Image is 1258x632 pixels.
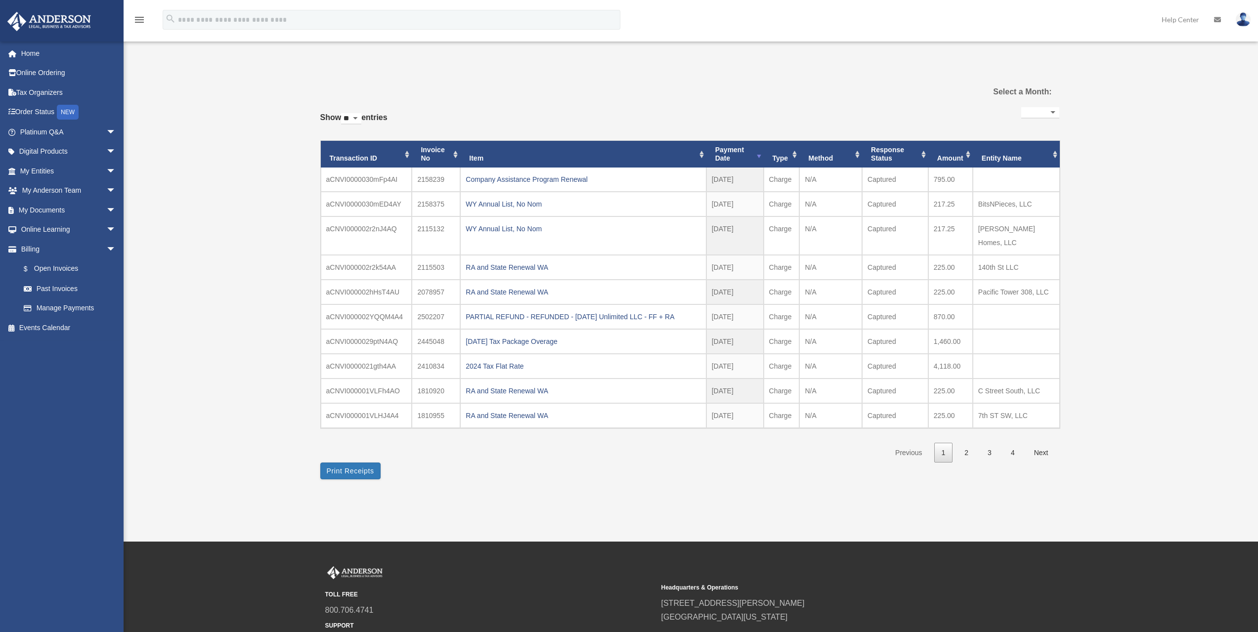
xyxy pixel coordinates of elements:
small: Headquarters & Operations [661,583,991,593]
div: WY Annual List, No Nom [466,197,700,211]
td: 2158375 [412,192,460,216]
td: N/A [799,216,862,255]
a: 3 [980,443,999,463]
td: 1810955 [412,403,460,428]
td: aCNVI000002hHsT4AU [321,280,412,304]
td: 2078957 [412,280,460,304]
td: BitsNPieces, LLC [973,192,1060,216]
div: PARTIAL REFUND - REFUNDED - [DATE] Unlimited LLC - FF + RA [466,310,700,324]
a: menu [133,17,145,26]
td: Captured [862,329,928,354]
td: aCNVI0000030mED4AY [321,192,412,216]
td: N/A [799,255,862,280]
td: Pacific Tower 308, LLC [973,280,1060,304]
span: arrow_drop_down [106,142,126,162]
td: 7th ST SW, LLC [973,403,1060,428]
a: [GEOGRAPHIC_DATA][US_STATE] [661,613,788,621]
a: Next [1027,443,1056,463]
a: Billingarrow_drop_down [7,239,131,259]
td: [DATE] [706,329,764,354]
td: aCNVI000002r2k54AA [321,255,412,280]
td: N/A [799,354,862,379]
div: 2024 Tax Flat Rate [466,359,700,373]
img: User Pic [1236,12,1251,27]
div: RA and State Renewal WA [466,285,700,299]
span: arrow_drop_down [106,181,126,201]
td: C Street South, LLC [973,379,1060,403]
a: Order StatusNEW [7,102,131,123]
td: 795.00 [928,168,973,192]
td: aCNVI000001VLHJ4A4 [321,403,412,428]
select: Showentries [341,113,361,125]
a: My Anderson Teamarrow_drop_down [7,181,131,201]
img: Anderson Advisors Platinum Portal [4,12,94,31]
span: arrow_drop_down [106,161,126,181]
th: Amount: activate to sort column ascending [928,141,973,168]
td: aCNVI000001VLFh4AO [321,379,412,403]
td: N/A [799,192,862,216]
a: Platinum Q&Aarrow_drop_down [7,122,131,142]
td: N/A [799,329,862,354]
td: aCNVI000002YQQM4A4 [321,304,412,329]
a: Tax Organizers [7,83,131,102]
td: 2502207 [412,304,460,329]
td: [DATE] [706,354,764,379]
div: Company Assistance Program Renewal [466,172,700,186]
td: 870.00 [928,304,973,329]
th: Response Status: activate to sort column ascending [862,141,928,168]
td: Captured [862,216,928,255]
td: aCNVI0000029ptN4AQ [321,329,412,354]
td: [DATE] [706,379,764,403]
a: Online Ordering [7,63,131,83]
a: 4 [1003,443,1022,463]
a: Past Invoices [14,279,126,298]
td: Charge [764,192,800,216]
td: Captured [862,403,928,428]
span: arrow_drop_down [106,220,126,240]
td: 2115503 [412,255,460,280]
td: Captured [862,255,928,280]
a: 2 [957,443,976,463]
td: aCNVI0000021gth4AA [321,354,412,379]
td: Charge [764,304,800,329]
a: Manage Payments [14,298,131,318]
img: Anderson Advisors Platinum Portal [325,566,385,579]
a: Online Learningarrow_drop_down [7,220,131,240]
th: Payment Date: activate to sort column ascending [706,141,764,168]
div: [DATE] Tax Package Overage [466,335,700,348]
th: Item: activate to sort column ascending [460,141,706,168]
a: Home [7,43,131,63]
i: search [165,13,176,24]
span: arrow_drop_down [106,239,126,259]
td: 2115132 [412,216,460,255]
td: N/A [799,379,862,403]
td: N/A [799,403,862,428]
td: 4,118.00 [928,354,973,379]
small: TOLL FREE [325,590,654,600]
td: 225.00 [928,255,973,280]
td: Captured [862,168,928,192]
i: menu [133,14,145,26]
label: Show entries [320,111,388,134]
td: Charge [764,403,800,428]
td: Captured [862,379,928,403]
td: [DATE] [706,255,764,280]
th: Method: activate to sort column ascending [799,141,862,168]
td: 217.25 [928,216,973,255]
td: 2410834 [412,354,460,379]
td: N/A [799,304,862,329]
td: 1810920 [412,379,460,403]
a: [STREET_ADDRESS][PERSON_NAME] [661,599,805,607]
th: Invoice No: activate to sort column ascending [412,141,460,168]
td: Captured [862,354,928,379]
td: [DATE] [706,192,764,216]
a: $Open Invoices [14,259,131,279]
td: 2445048 [412,329,460,354]
td: 1,460.00 [928,329,973,354]
td: Captured [862,304,928,329]
td: N/A [799,280,862,304]
a: 1 [934,443,953,463]
td: 225.00 [928,379,973,403]
div: NEW [57,105,79,120]
td: aCNVI000002r2nJ4AQ [321,216,412,255]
